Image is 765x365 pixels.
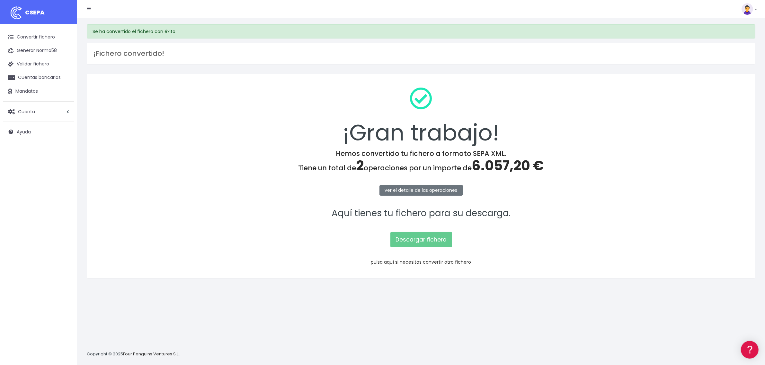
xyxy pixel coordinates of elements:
[87,351,180,358] p: Copyright © 2025 .
[379,185,463,196] a: ver el detalle de las operaciones
[25,8,45,16] span: CSEPA
[95,149,747,174] h4: Hemos convertido tu fichero a formato SEPA XML. Tiene un total de operaciones por un importe de
[3,30,74,44] a: Convertir fichero
[356,156,364,175] span: 2
[371,259,471,265] a: pulsa aquí si necesitas convertir otro fichero
[3,71,74,84] a: Cuentas bancarias
[6,172,122,183] button: Contáctanos
[88,185,124,191] a: POWERED BY ENCHANT
[6,101,122,111] a: Videotutoriales
[3,85,74,98] a: Mandatos
[3,125,74,139] a: Ayuda
[6,164,122,174] a: API
[3,105,74,118] a: Cuenta
[6,55,122,64] a: Información general
[18,108,35,115] span: Cuenta
[123,351,179,357] a: Four Penguins Ventures S.L.
[6,111,122,121] a: Perfiles de empresas
[17,129,31,135] span: Ayuda
[472,156,544,175] span: 6.057,20 €
[3,44,74,57] a: Generar Norma58
[95,206,747,221] p: Aquí tienes tu fichero para su descarga.
[93,49,749,58] h3: ¡Fichero convertido!
[742,3,753,15] img: profile
[95,82,747,149] div: ¡Gran trabajo!
[6,154,122,160] div: Programadores
[6,138,122,148] a: General
[8,5,24,21] img: logo
[6,91,122,101] a: Problemas habituales
[6,71,122,77] div: Convertir ficheros
[87,24,755,38] div: Se ha convertido el fichero con éxito
[6,45,122,51] div: Información general
[390,232,452,247] a: Descargar fichero
[6,127,122,133] div: Facturación
[6,81,122,91] a: Formatos
[3,57,74,71] a: Validar fichero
